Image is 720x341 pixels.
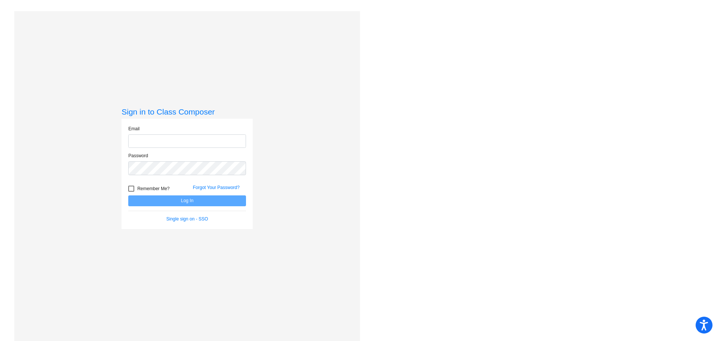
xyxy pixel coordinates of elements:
[137,184,169,193] span: Remember Me?
[128,125,139,132] label: Email
[128,152,148,159] label: Password
[166,216,208,222] a: Single sign on - SSO
[193,185,240,190] a: Forgot Your Password?
[121,107,253,116] h3: Sign in to Class Composer
[128,195,246,206] button: Log In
